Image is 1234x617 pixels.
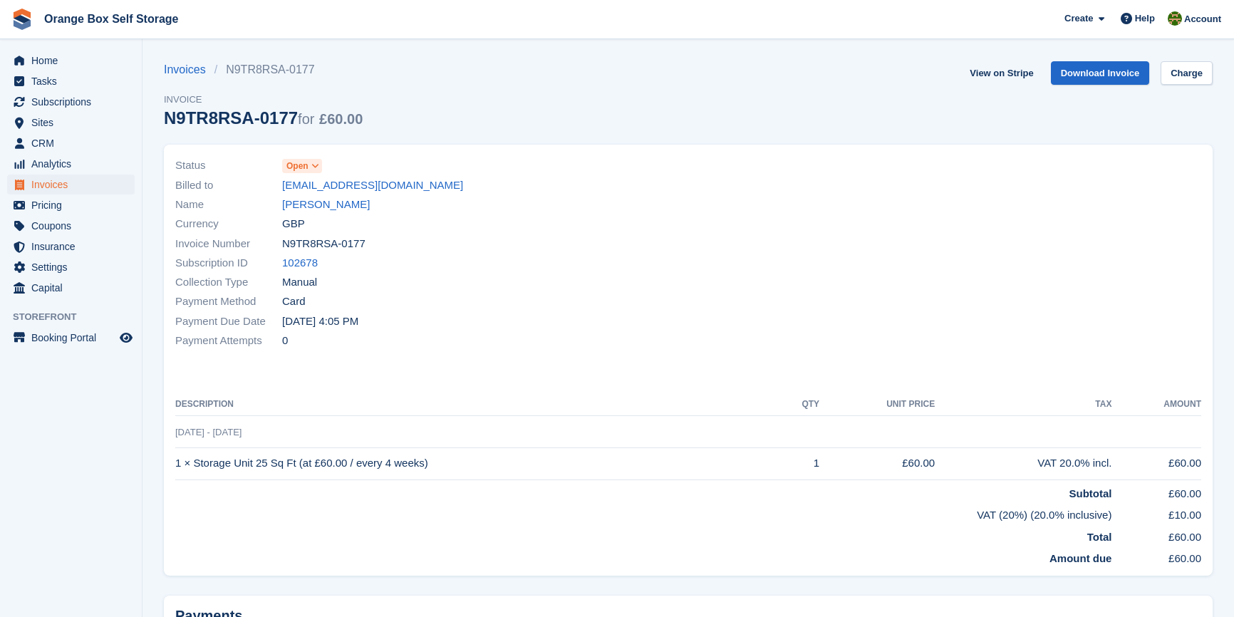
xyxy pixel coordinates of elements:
span: Sites [31,113,117,133]
span: Capital [31,278,117,298]
td: VAT (20%) (20.0% inclusive) [175,502,1111,524]
a: Charge [1161,61,1213,85]
a: menu [7,237,135,256]
span: Payment Method [175,294,282,310]
td: £60.00 [1111,524,1201,546]
img: SARAH T [1168,11,1182,26]
span: Open [286,160,308,172]
span: Settings [31,257,117,277]
span: Collection Type [175,274,282,291]
a: Preview store [118,329,135,346]
span: Invoice Number [175,236,282,252]
span: Home [31,51,117,71]
span: Invoice [164,93,363,107]
td: £60.00 [819,447,935,479]
div: N9TR8RSA-0177 [164,108,363,128]
a: menu [7,113,135,133]
span: Currency [175,216,282,232]
strong: Total [1087,531,1112,543]
a: menu [7,154,135,174]
td: £60.00 [1111,447,1201,479]
td: 1 × Storage Unit 25 Sq Ft (at £60.00 / every 4 weeks) [175,447,777,479]
span: Payment Due Date [175,313,282,330]
th: Tax [935,393,1111,416]
span: Insurance [31,237,117,256]
span: Help [1135,11,1155,26]
span: Create [1064,11,1093,26]
th: Amount [1111,393,1201,416]
td: 1 [777,447,819,479]
nav: breadcrumbs [164,61,363,78]
td: £10.00 [1111,502,1201,524]
th: QTY [777,393,819,416]
a: menu [7,133,135,153]
a: menu [7,257,135,277]
a: menu [7,92,135,112]
th: Description [175,393,777,416]
a: menu [7,328,135,348]
span: Billed to [175,177,282,194]
a: Invoices [164,61,214,78]
a: menu [7,71,135,91]
a: menu [7,278,135,298]
td: £60.00 [1111,545,1201,567]
span: Invoices [31,175,117,195]
a: menu [7,195,135,215]
span: Name [175,197,282,213]
img: stora-icon-8386f47178a22dfd0bd8f6a31ec36ba5ce8667c1dd55bd0f319d3a0aa187defe.svg [11,9,33,30]
span: Manual [282,274,317,291]
span: Coupons [31,216,117,236]
span: Subscription ID [175,255,282,271]
span: Account [1184,12,1221,26]
a: [EMAIL_ADDRESS][DOMAIN_NAME] [282,177,463,194]
span: Payment Attempts [175,333,282,349]
a: menu [7,216,135,236]
a: View on Stripe [964,61,1039,85]
a: menu [7,175,135,195]
span: [DATE] - [DATE] [175,427,242,437]
span: Analytics [31,154,117,174]
strong: Amount due [1049,552,1112,564]
a: Orange Box Self Storage [38,7,185,31]
a: Download Invoice [1051,61,1150,85]
span: £60.00 [319,111,363,127]
span: Card [282,294,306,310]
span: Subscriptions [31,92,117,112]
span: 0 [282,333,288,349]
a: Open [282,157,322,174]
span: for [298,111,314,127]
span: Tasks [31,71,117,91]
span: Pricing [31,195,117,215]
time: 2025-08-21 15:05:14 UTC [282,313,358,330]
a: [PERSON_NAME] [282,197,370,213]
div: VAT 20.0% incl. [935,455,1111,472]
span: GBP [282,216,305,232]
span: CRM [31,133,117,153]
strong: Subtotal [1069,487,1111,499]
td: £60.00 [1111,479,1201,502]
th: Unit Price [819,393,935,416]
span: Booking Portal [31,328,117,348]
span: Storefront [13,310,142,324]
a: 102678 [282,255,318,271]
span: N9TR8RSA-0177 [282,236,365,252]
span: Status [175,157,282,174]
a: menu [7,51,135,71]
